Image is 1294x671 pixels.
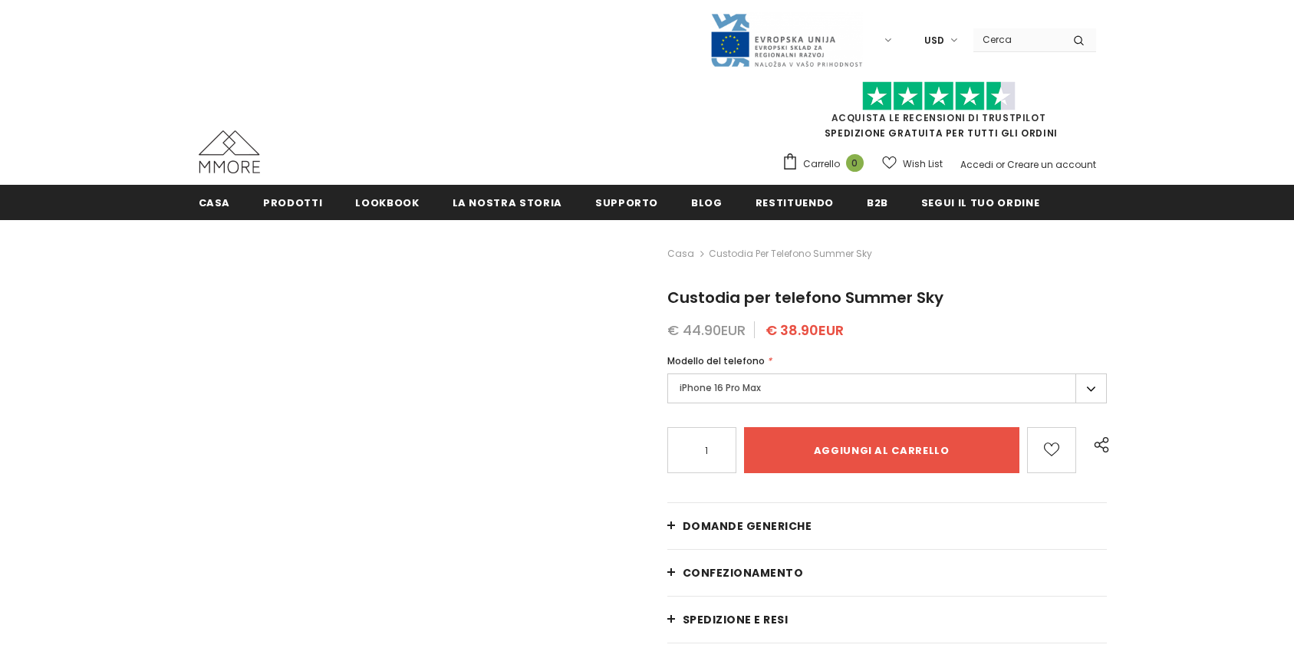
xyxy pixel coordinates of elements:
span: Custodia per telefono Summer Sky [667,287,943,308]
span: B2B [867,196,888,210]
a: Accedi [960,158,993,171]
span: La nostra storia [453,196,562,210]
a: La nostra storia [453,185,562,219]
a: Domande generiche [667,503,1108,549]
img: Fidati di Pilot Stars [862,81,1016,111]
a: Blog [691,185,723,219]
span: Casa [199,196,231,210]
span: Custodia per telefono Summer Sky [709,245,872,263]
a: Acquista le recensioni di TrustPilot [831,111,1046,124]
span: supporto [595,196,658,210]
img: Casi MMORE [199,130,260,173]
span: Prodotti [263,196,322,210]
a: Lookbook [355,185,419,219]
a: Prodotti [263,185,322,219]
a: Creare un account [1007,158,1096,171]
span: Modello del telefono [667,354,765,367]
span: 0 [846,154,864,172]
span: or [996,158,1005,171]
input: Aggiungi al carrello [744,427,1019,473]
a: Segui il tuo ordine [921,185,1039,219]
a: Wish List [882,150,943,177]
input: Search Site [973,28,1062,51]
a: supporto [595,185,658,219]
a: Spedizione e resi [667,597,1108,643]
a: Casa [199,185,231,219]
span: Domande generiche [683,518,812,534]
span: Wish List [903,156,943,172]
span: Spedizione e resi [683,612,789,627]
a: B2B [867,185,888,219]
span: Carrello [803,156,840,172]
span: € 38.90EUR [766,321,844,340]
label: iPhone 16 Pro Max [667,373,1108,403]
span: CONFEZIONAMENTO [683,565,804,581]
span: USD [924,33,944,48]
span: € 44.90EUR [667,321,746,340]
a: CONFEZIONAMENTO [667,550,1108,596]
a: Javni Razpis [710,33,863,46]
span: Restituendo [756,196,834,210]
img: Javni Razpis [710,12,863,68]
span: Segui il tuo ordine [921,196,1039,210]
a: Casa [667,245,694,263]
span: Blog [691,196,723,210]
span: SPEDIZIONE GRATUITA PER TUTTI GLI ORDINI [782,88,1096,140]
a: Restituendo [756,185,834,219]
a: Carrello 0 [782,153,871,176]
span: Lookbook [355,196,419,210]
